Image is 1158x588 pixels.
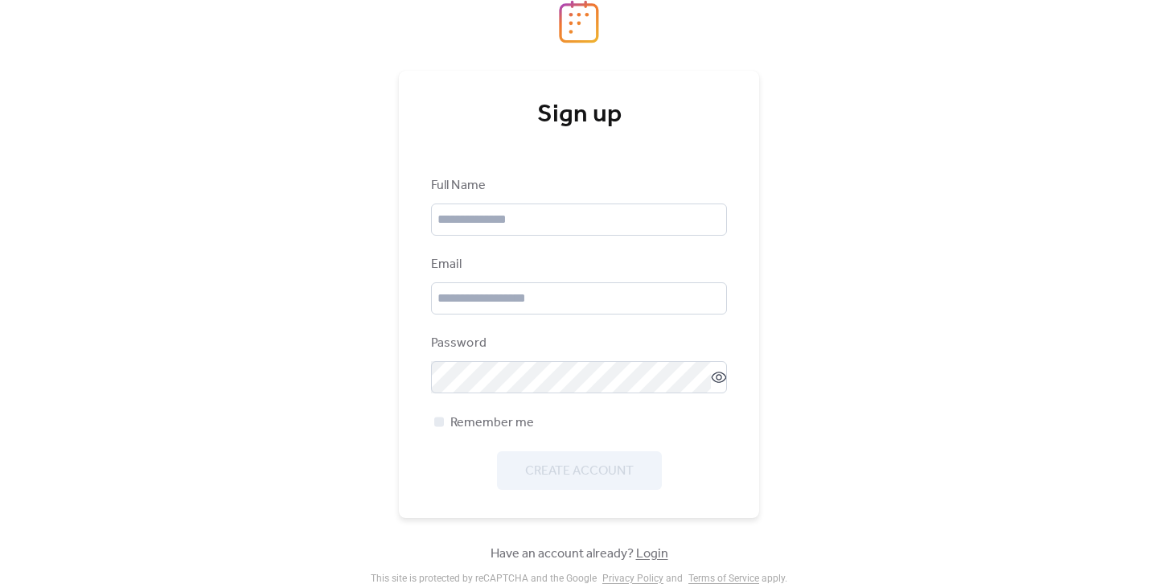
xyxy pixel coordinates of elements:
span: Remember me [450,413,534,433]
a: Privacy Policy [602,573,663,584]
span: Have an account already? [491,545,668,564]
div: Sign up [431,99,727,131]
a: Login [636,541,668,566]
div: Password [431,334,724,353]
div: Email [431,255,724,274]
div: This site is protected by reCAPTCHA and the Google and apply . [371,573,787,584]
a: Terms of Service [688,573,759,584]
div: Full Name [431,176,724,195]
